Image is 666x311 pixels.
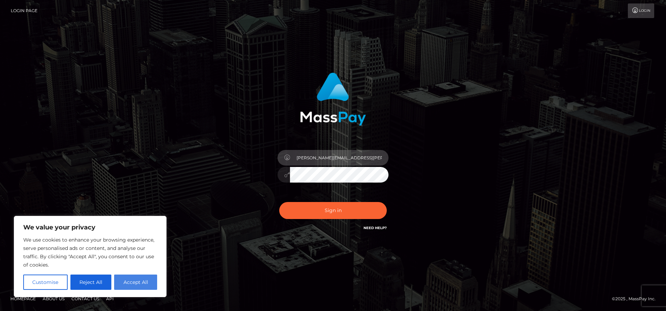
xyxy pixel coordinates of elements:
a: About Us [40,293,67,304]
a: Need Help? [364,226,387,230]
button: Customise [23,275,68,290]
input: Username... [290,150,388,166]
a: Homepage [8,293,39,304]
p: We value your privacy [23,223,157,232]
div: We value your privacy [14,216,166,297]
a: Login [628,3,654,18]
a: API [103,293,117,304]
button: Sign in [279,202,387,219]
button: Reject All [70,275,112,290]
p: We use cookies to enhance your browsing experience, serve personalised ads or content, and analys... [23,236,157,269]
a: Contact Us [69,293,102,304]
div: © 2025 , MassPay Inc. [612,295,661,303]
button: Accept All [114,275,157,290]
a: Login Page [11,3,37,18]
img: MassPay Login [300,73,366,126]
